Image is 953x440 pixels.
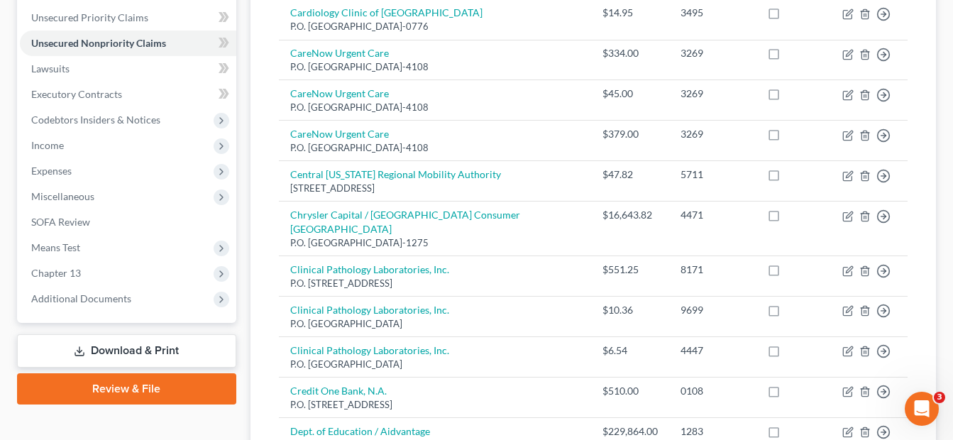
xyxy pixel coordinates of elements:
[290,358,580,371] div: P.O. [GEOGRAPHIC_DATA]
[602,263,658,277] div: $551.25
[17,373,236,405] a: Review & File
[290,425,430,437] a: Dept. of Education / Aidvantage
[290,304,449,316] a: Clinical Pathology Laboratories, Inc.
[290,60,580,74] div: P.O. [GEOGRAPHIC_DATA]-4108
[905,392,939,426] iframe: Intercom live chat
[681,303,744,317] div: 9699
[290,168,501,180] a: Central [US_STATE] Regional Mobility Authority
[681,343,744,358] div: 4447
[290,209,520,235] a: Chrysler Capital / [GEOGRAPHIC_DATA] Consumer [GEOGRAPHIC_DATA]
[31,88,122,100] span: Executory Contracts
[31,267,81,279] span: Chapter 13
[20,209,236,235] a: SOFA Review
[31,62,70,75] span: Lawsuits
[290,263,449,275] a: Clinical Pathology Laboratories, Inc.
[31,190,94,202] span: Miscellaneous
[31,292,131,304] span: Additional Documents
[290,277,580,290] div: P.O. [STREET_ADDRESS]
[31,139,64,151] span: Income
[31,11,148,23] span: Unsecured Priority Claims
[290,141,580,155] div: P.O. [GEOGRAPHIC_DATA]-4108
[290,398,580,412] div: P.O. [STREET_ADDRESS]
[290,20,580,33] div: P.O. [GEOGRAPHIC_DATA]-0776
[17,334,236,368] a: Download & Print
[934,392,945,403] span: 3
[681,424,744,439] div: 1283
[602,384,658,398] div: $510.00
[290,6,483,18] a: Cardiology Clinic of [GEOGRAPHIC_DATA]
[681,167,744,182] div: 5711
[602,424,658,439] div: $229,864.00
[681,87,744,101] div: 3269
[31,37,166,49] span: Unsecured Nonpriority Claims
[290,87,389,99] a: CareNow Urgent Care
[31,165,72,177] span: Expenses
[602,87,658,101] div: $45.00
[602,167,658,182] div: $47.82
[20,82,236,107] a: Executory Contracts
[602,303,658,317] div: $10.36
[681,208,744,222] div: 4471
[290,344,449,356] a: Clinical Pathology Laboratories, Inc.
[20,56,236,82] a: Lawsuits
[681,127,744,141] div: 3269
[31,216,90,228] span: SOFA Review
[31,241,80,253] span: Means Test
[290,317,580,331] div: P.O. [GEOGRAPHIC_DATA]
[20,5,236,31] a: Unsecured Priority Claims
[681,384,744,398] div: 0108
[602,46,658,60] div: $334.00
[31,114,160,126] span: Codebtors Insiders & Notices
[602,343,658,358] div: $6.54
[290,182,580,195] div: [STREET_ADDRESS]
[602,208,658,222] div: $16,643.82
[20,31,236,56] a: Unsecured Nonpriority Claims
[290,385,387,397] a: Credit One Bank, N.A.
[681,46,744,60] div: 3269
[681,263,744,277] div: 8171
[681,6,744,20] div: 3495
[290,128,389,140] a: CareNow Urgent Care
[290,236,580,250] div: P.O. [GEOGRAPHIC_DATA]-1275
[602,6,658,20] div: $14.95
[290,101,580,114] div: P.O. [GEOGRAPHIC_DATA]-4108
[602,127,658,141] div: $379.00
[290,47,389,59] a: CareNow Urgent Care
